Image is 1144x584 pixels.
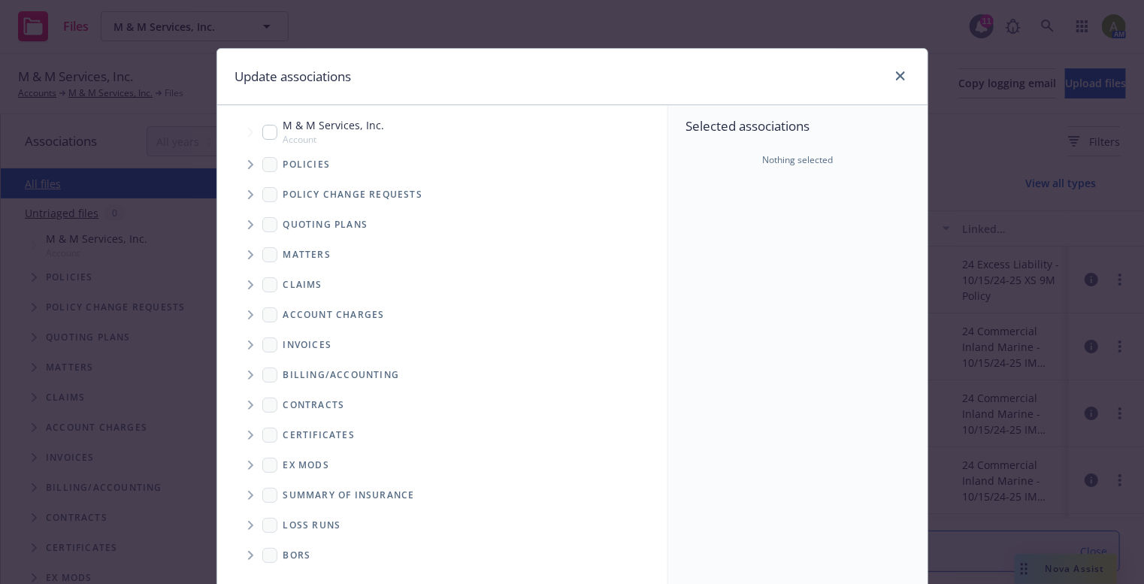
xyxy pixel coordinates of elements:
[283,461,329,470] span: Ex Mods
[283,491,415,500] span: Summary of insurance
[217,360,667,570] div: Folder Tree Example
[283,220,368,229] span: Quoting plans
[283,280,322,289] span: Claims
[217,114,667,359] div: Tree Example
[283,160,331,169] span: Policies
[235,67,352,86] h1: Update associations
[283,521,341,530] span: Loss Runs
[283,401,345,410] span: Contracts
[283,190,422,199] span: Policy change requests
[686,117,909,135] span: Selected associations
[283,117,385,133] span: M & M Services, Inc.
[283,371,400,380] span: Billing/Accounting
[891,67,909,85] a: close
[762,153,833,167] span: Nothing selected
[283,133,385,146] span: Account
[283,340,332,349] span: Invoices
[283,310,385,319] span: Account charges
[283,250,331,259] span: Matters
[283,551,311,560] span: BORs
[283,431,355,440] span: Certificates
